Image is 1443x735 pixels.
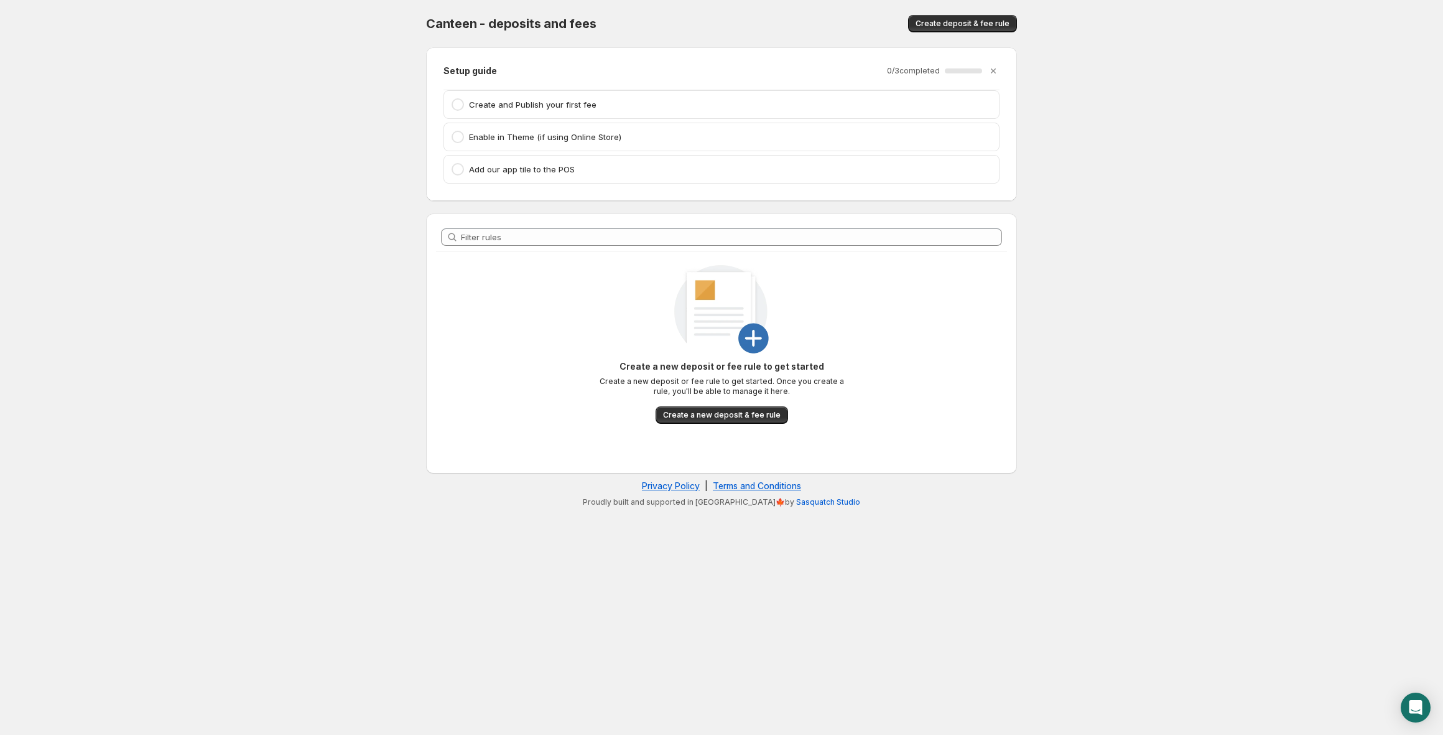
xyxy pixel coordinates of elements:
a: Privacy Policy [642,480,700,491]
p: 0 / 3 completed [887,66,940,76]
button: Create deposit & fee rule [908,15,1017,32]
a: Terms and Conditions [713,480,801,491]
p: Create a new deposit or fee rule to get started [597,360,846,373]
button: Create a new deposit & fee rule [656,406,788,424]
span: Canteen - deposits and fees [426,16,596,31]
button: Dismiss setup guide [985,62,1002,80]
p: Create and Publish your first fee [469,98,991,111]
span: Create a new deposit & fee rule [663,410,781,420]
input: Filter rules [461,228,1002,246]
p: Create a new deposit or fee rule to get started. Once you create a rule, you'll be able to manage... [597,377,846,396]
p: Add our app tile to the POS [469,163,991,176]
h2: Setup guide [443,65,497,77]
div: Open Intercom Messenger [1401,693,1431,723]
p: Proudly built and supported in [GEOGRAPHIC_DATA]🍁by [432,497,1011,507]
a: Sasquatch Studio [796,497,860,507]
p: Enable in Theme (if using Online Store) [469,131,991,143]
span: | [705,480,708,491]
span: Create deposit & fee rule [916,19,1009,29]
